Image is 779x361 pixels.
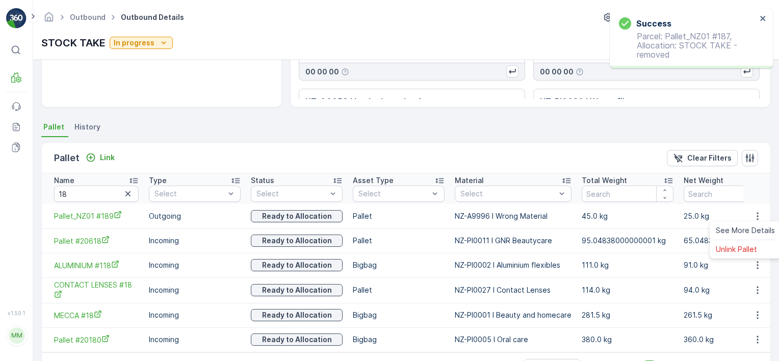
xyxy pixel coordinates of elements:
[262,260,332,270] p: Ready to Allocation
[114,38,154,48] p: In progress
[43,15,55,24] a: Homepage
[54,151,80,165] p: Pallet
[149,260,241,270] p: Incoming
[636,17,671,30] h3: Success
[582,310,673,320] p: 281.5 kg
[6,8,27,29] img: logo
[149,310,241,320] p: Incoming
[353,310,445,320] p: Bigbag
[619,32,757,59] p: Parcel: Pallet_NZ01 #187, Allocation: STOCK TAKE - removed
[341,68,349,76] div: Help Tooltip Icon
[716,244,757,254] span: Unlink Pallet
[353,285,445,295] p: Pallet
[149,175,167,186] p: Type
[455,211,572,221] p: NZ-A9996 I Wrong Material
[54,236,139,246] a: Pallet #20618
[251,210,343,222] button: Ready to Allocation
[54,260,139,271] a: ALUMINIUM #118
[100,152,115,163] p: Link
[582,260,673,270] p: 111.0 kg
[582,211,673,221] p: 45.0 kg
[576,68,584,76] div: Help Tooltip Icon
[251,235,343,247] button: Ready to Allocation
[684,260,775,270] p: 91.0 kg
[41,35,106,50] p: STOCK TAKE
[305,95,426,108] p: NZ-A0059 I Lush clear plastic
[455,310,572,320] p: NZ-PI0001 I Beauty and homecare
[687,153,732,163] p: Clear Filters
[110,37,173,49] button: In progress
[149,334,241,345] p: Incoming
[54,334,139,345] a: Pallet #20180
[540,95,641,108] p: NZ-PI0020 I Water filters
[251,175,274,186] p: Status
[582,186,673,202] input: Search
[582,236,673,246] p: 95.04838000000001 kg
[6,310,27,316] span: v 1.50.1
[684,310,775,320] p: 261.5 kg
[262,285,332,295] p: Ready to Allocation
[82,151,119,164] button: Link
[684,236,775,246] p: 65.04838000000001 kg
[684,211,775,221] p: 25.0 kg
[353,260,445,270] p: Bigbag
[54,186,139,202] input: Search
[455,334,572,345] p: NZ-PI0005 I Oral care
[262,334,332,345] p: Ready to Allocation
[119,12,186,22] span: Outbound Details
[149,285,241,295] p: Incoming
[54,310,139,321] a: MECCA #18
[684,186,775,202] input: Search
[760,14,767,24] button: close
[667,150,738,166] button: Clear Filters
[262,310,332,320] p: Ready to Allocation
[358,189,429,199] p: Select
[353,211,445,221] p: Pallet
[455,236,572,246] p: NZ-PI0011 I GNR Beautycare
[353,334,445,345] p: Bigbag
[154,189,225,199] p: Select
[353,236,445,246] p: Pallet
[262,236,332,246] p: Ready to Allocation
[684,285,775,295] p: 94.0 kg
[9,327,25,344] div: MM
[149,236,241,246] p: Incoming
[684,175,723,186] p: Net Weight
[262,211,332,221] p: Ready to Allocation
[70,13,106,21] a: Outbound
[582,175,627,186] p: Total Weight
[251,309,343,321] button: Ready to Allocation
[684,334,775,345] p: 360.0 kg
[305,67,339,77] p: 00 00 00
[54,175,74,186] p: Name
[455,175,484,186] p: Material
[54,280,139,301] a: CONTACT LENSES #18
[6,318,27,353] button: MM
[455,285,572,295] p: NZ-PI0027 I Contact Lenses
[54,211,139,221] a: Pallet_NZ01 #189
[540,67,574,77] p: 00 00 00
[43,122,64,132] span: Pallet
[455,260,572,270] p: NZ-PI0002 I Aluminium flexibles
[716,225,775,236] span: See More Details
[582,285,673,295] p: 114.0 kg
[149,211,241,221] p: Outgoing
[460,189,556,199] p: Select
[251,284,343,296] button: Ready to Allocation
[582,334,673,345] p: 380.0 kg
[251,259,343,271] button: Ready to Allocation
[251,333,343,346] button: Ready to Allocation
[353,175,394,186] p: Asset Type
[74,122,100,132] span: History
[256,189,327,199] p: Select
